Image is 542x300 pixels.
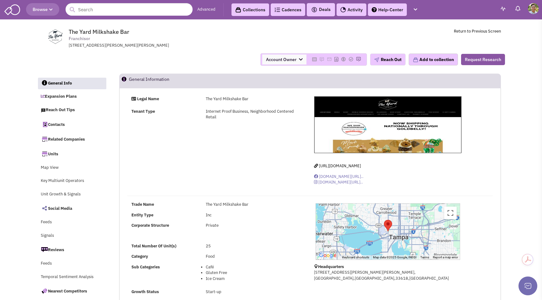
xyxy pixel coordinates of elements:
div: Private [202,223,306,229]
a: [URL][DOMAIN_NAME] [314,163,361,168]
div: The Yard Milkshake Bar [384,220,392,231]
span: Franchisor [69,35,90,42]
a: Temporal Sentiment Analysis [38,271,106,283]
a: Expansion Plans [38,91,106,103]
b: Category [131,254,148,259]
img: Please add to your accounts [341,57,346,62]
a: Help-Center [368,3,407,16]
strong: Legal Name [137,96,159,101]
div: Internet Proof Business, Neighborhood Centered Retail [202,109,306,120]
img: Activity.png [340,7,346,13]
a: Map View [38,162,106,174]
a: Terms (opens in new tab) [420,256,429,259]
a: [DOMAIN_NAME][URL].. [314,174,364,179]
input: Search [66,3,193,16]
a: Nearest Competitors [38,284,106,297]
img: icon-collection-lavender.png [413,57,418,63]
img: icon-deals.svg [311,6,317,13]
a: Units [38,147,106,160]
a: Feeds [38,258,106,270]
a: Contacts [38,118,106,131]
img: Please add to your accounts [319,57,324,62]
span: [DOMAIN_NAME][URL].. [318,179,363,185]
a: Collections [231,3,269,16]
a: Reach Out Tips [38,104,106,116]
img: icon-collection-lavender-black.svg [235,7,241,13]
li: Café [206,264,302,270]
a: Key Multiunit Operators [38,175,106,187]
img: Kerwin Alvero [528,3,539,14]
button: Request Research [461,54,505,65]
div: Food [202,254,306,260]
button: Deals [309,6,332,14]
img: Please add to your accounts [356,57,361,62]
div: The Yard Milkshake Bar [202,202,306,208]
div: Inc [202,212,306,218]
img: Please add to your accounts [327,57,332,62]
img: Please add to your accounts [348,57,353,62]
b: Corporate Structure [131,223,169,228]
a: Related Companies [38,132,106,146]
b: Headquarters [318,264,344,269]
a: Feeds [38,216,106,228]
li: Gluten Free [206,270,302,276]
h2: General Information [129,74,169,88]
span: Account Owner [262,54,306,65]
a: Reviews [38,243,106,256]
div: [STREET_ADDRESS][PERSON_NAME][PERSON_NAME] [69,43,232,49]
p: [STREET_ADDRESS][PERSON_NAME][PERSON_NAME], [GEOGRAPHIC_DATA],[GEOGRAPHIC_DATA],33618,[GEOGRAPHIC... [314,270,461,281]
a: Open this area in Google Maps (opens a new window) [317,251,338,260]
button: Keyboard shortcuts [342,255,369,260]
div: The Yard Milkshake Bar [202,96,306,102]
img: plane.png [374,57,379,62]
img: SmartAdmin [4,3,20,15]
img: help.png [372,7,377,12]
b: Total Number Of Unit(s) [131,243,176,249]
span: Deals [311,7,331,12]
button: Add to collection [409,54,458,65]
b: Growth Status [131,289,159,294]
a: Report a map error [433,256,458,259]
b: Entity Type [131,212,153,218]
li: Ice Cream [206,276,302,282]
img: Cadences_logo.png [274,8,280,12]
img: The Yard Milkshake Bar [314,96,461,153]
b: Trade Name [131,202,154,207]
a: Advanced [197,7,215,13]
a: Activity [337,3,366,16]
a: Unit Growth & Signals [38,189,106,200]
button: Toggle fullscreen view [444,207,457,219]
a: [DOMAIN_NAME][URL].. [314,179,363,185]
span: [DOMAIN_NAME][URL].. [319,174,364,179]
div: 25 [202,243,306,249]
a: Social Media [38,202,106,215]
button: Browse [26,3,59,16]
a: General Info [38,78,106,90]
span: [URL][DOMAIN_NAME] [319,163,361,168]
strong: Tenant Type [131,109,155,114]
a: Signals [38,230,106,242]
a: Return to Previous Screen [454,28,501,34]
div: Start-up [202,289,306,295]
button: Reach Out [370,54,406,65]
b: Sub Categories [131,264,160,270]
span: The Yard Milkshake Bar [69,28,129,35]
span: Browse [33,7,53,12]
span: Map data ©2025 Google, INEGI [373,256,417,259]
a: Cadences [271,3,305,16]
img: Google [317,251,338,260]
